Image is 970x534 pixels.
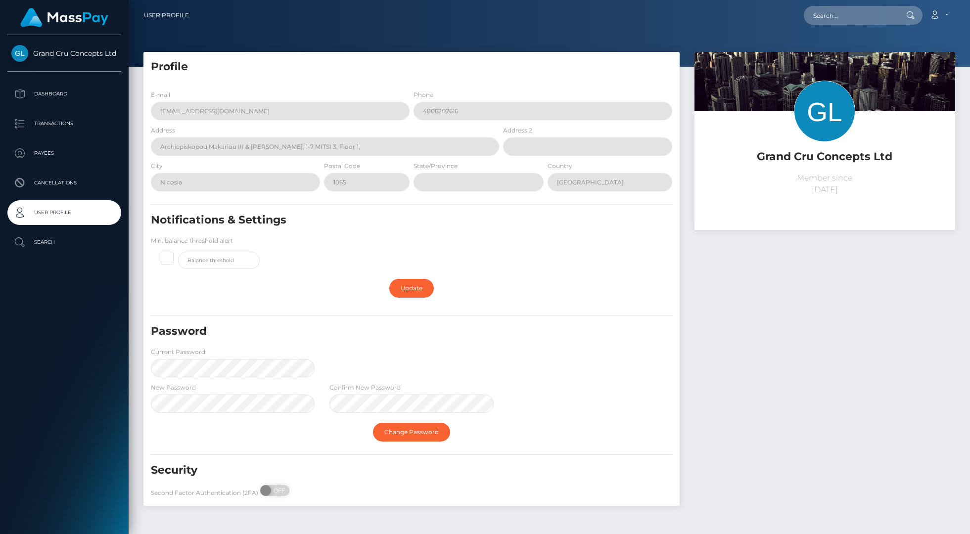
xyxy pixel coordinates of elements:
h5: Password [151,324,588,339]
label: Current Password [151,348,205,356]
label: Address 2 [503,126,532,135]
p: Member since [DATE] [702,172,948,196]
a: Dashboard [7,82,121,106]
h5: Profile [151,59,672,75]
a: Payees [7,141,121,166]
label: State/Province [414,162,458,171]
span: OFF [266,485,290,496]
a: Update [389,279,434,298]
input: Search... [804,6,897,25]
label: Second Factor Authentication (2FA) [151,489,258,497]
img: ... [694,52,955,225]
p: Cancellations [11,176,117,190]
a: User Profile [144,5,189,26]
label: Country [548,162,572,171]
h5: Notifications & Settings [151,213,588,228]
a: Transactions [7,111,121,136]
a: Cancellations [7,171,121,195]
a: Search [7,230,121,255]
img: MassPay Logo [20,8,108,27]
a: User Profile [7,200,121,225]
label: Confirm New Password [329,383,401,392]
label: City [151,162,163,171]
p: Search [11,235,117,250]
p: Dashboard [11,87,117,101]
p: Payees [11,146,117,161]
img: Grand Cru Concepts Ltd [11,45,28,62]
label: Address [151,126,175,135]
a: Change Password [373,423,450,442]
label: E-mail [151,90,170,99]
label: Phone [414,90,433,99]
h5: Security [151,463,588,478]
label: New Password [151,383,196,392]
h5: Grand Cru Concepts Ltd [702,149,948,165]
label: Min. balance threshold alert [151,236,233,245]
span: Grand Cru Concepts Ltd [7,49,121,58]
p: User Profile [11,205,117,220]
label: Postal Code [324,162,360,171]
p: Transactions [11,116,117,131]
